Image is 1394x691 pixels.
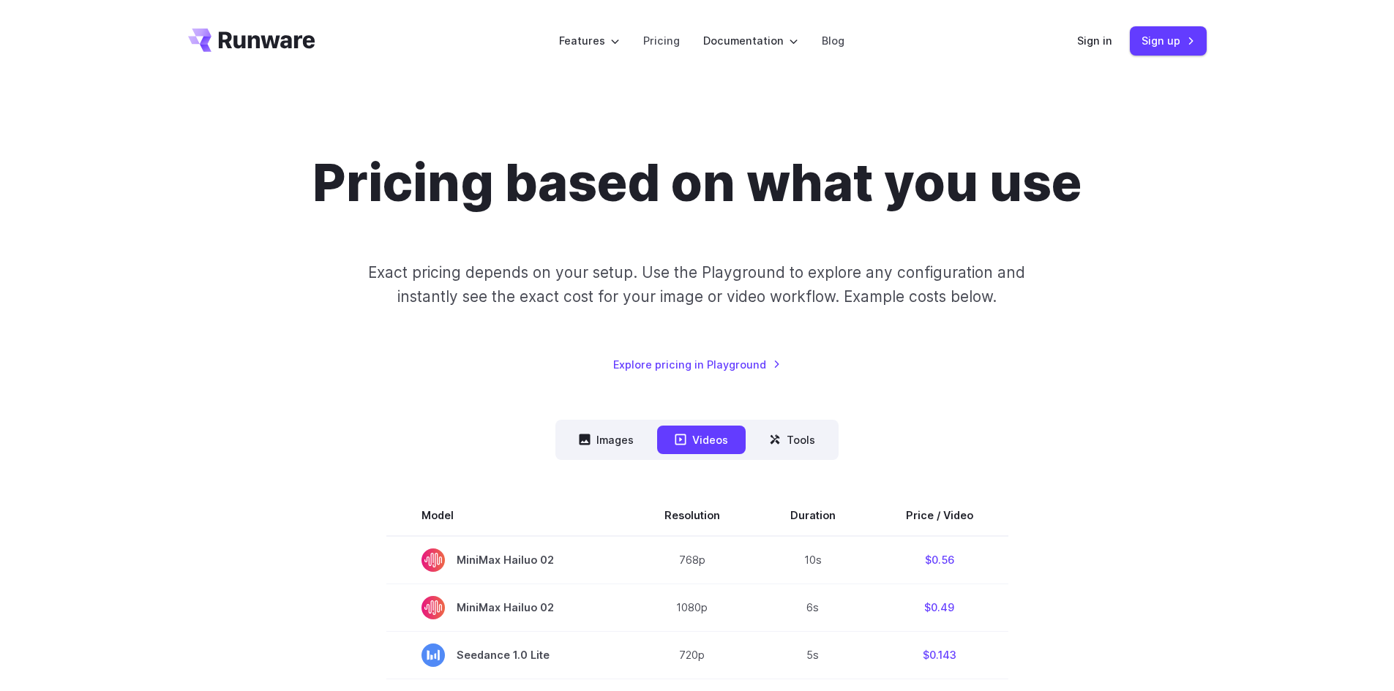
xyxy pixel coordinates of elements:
a: Sign up [1130,26,1207,55]
span: MiniMax Hailuo 02 [421,596,594,619]
td: $0.56 [871,536,1008,584]
th: Model [386,495,629,536]
a: Go to / [188,29,315,52]
label: Documentation [703,32,798,49]
p: Exact pricing depends on your setup. Use the Playground to explore any configuration and instantl... [340,260,1053,309]
td: 10s [755,536,871,584]
h1: Pricing based on what you use [312,152,1082,214]
a: Explore pricing in Playground [613,356,781,373]
td: 5s [755,631,871,679]
th: Price / Video [871,495,1008,536]
td: 768p [629,536,755,584]
span: MiniMax Hailuo 02 [421,548,594,572]
td: $0.49 [871,584,1008,631]
th: Resolution [629,495,755,536]
button: Videos [657,426,746,454]
button: Tools [752,426,833,454]
label: Features [559,32,620,49]
td: 720p [629,631,755,679]
a: Blog [822,32,844,49]
span: Seedance 1.0 Lite [421,643,594,667]
td: 1080p [629,584,755,631]
a: Sign in [1077,32,1112,49]
td: 6s [755,584,871,631]
th: Duration [755,495,871,536]
td: $0.143 [871,631,1008,679]
button: Images [561,426,651,454]
a: Pricing [643,32,680,49]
